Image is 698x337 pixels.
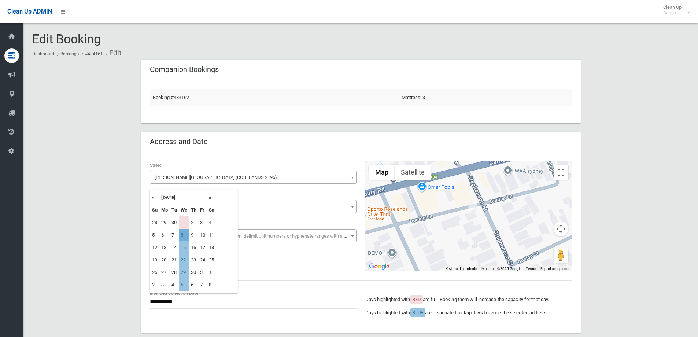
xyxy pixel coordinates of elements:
[365,308,572,317] p: Days highlighted with are designated pickup days for zone the selected address.
[660,4,689,15] span: Clean Up
[369,165,395,180] button: Show street map
[170,216,179,229] td: 30
[189,266,198,279] td: 30
[540,267,570,271] a: Report a map error
[554,221,568,236] button: Map camera controls
[207,191,216,204] th: »
[367,262,391,271] img: Google
[159,204,170,216] th: Mo
[32,32,101,46] span: Edit Booking
[446,266,477,271] button: Keyboard shortcuts
[554,165,568,180] button: Toggle fullscreen view
[150,229,159,241] td: 5
[468,201,477,214] div: 1 Stephenson Street, ROSELANDS NSW 2196
[189,204,198,216] th: Th
[198,204,207,216] th: Fr
[367,262,391,271] a: Open this area in Google Maps (opens a new window)
[150,254,159,266] td: 19
[207,204,216,216] th: Sa
[179,229,189,241] td: 8
[150,216,159,229] td: 28
[7,8,52,15] span: Clean Up ADMIN
[141,135,217,149] header: Address and Date
[207,216,216,229] td: 4
[198,279,207,291] td: 7
[189,229,198,241] td: 9
[179,254,189,266] td: 22
[207,266,216,279] td: 1
[395,165,431,180] button: Show satellite imagery
[189,241,198,254] td: 16
[60,51,79,56] a: Bookings
[159,266,170,279] td: 27
[141,62,228,77] header: Companion Bookings
[159,191,207,204] th: [DATE]
[179,279,189,291] td: 5
[189,216,198,229] td: 2
[150,191,159,204] th: «
[170,229,179,241] td: 7
[207,279,216,291] td: 8
[198,254,207,266] td: 24
[198,216,207,229] td: 3
[481,267,521,271] span: Map data ©2025 Google
[85,51,103,56] a: #484161
[153,95,189,100] a: Booking #484162
[159,279,170,291] td: 3
[170,266,179,279] td: 28
[365,295,572,304] p: Days highlighted with are full. Booking them will increase the capacity for that day.
[150,266,159,279] td: 26
[150,279,159,291] td: 2
[150,204,159,216] th: Su
[159,216,170,229] td: 29
[207,254,216,266] td: 25
[159,241,170,254] td: 13
[189,279,198,291] td: 6
[152,172,355,183] span: Stephenson Street (ROSELANDS 2196)
[170,254,179,266] td: 21
[198,266,207,279] td: 31
[198,241,207,254] td: 17
[663,10,682,15] small: Admin
[179,216,189,229] td: 1
[179,204,189,216] th: We
[170,279,179,291] td: 4
[198,229,207,241] td: 10
[159,229,170,241] td: 6
[159,254,170,266] td: 20
[554,248,568,263] button: Drag Pegman onto the map to open Street View
[207,241,216,254] td: 18
[179,266,189,279] td: 29
[104,46,122,60] li: Edit
[412,310,423,315] span: BLUE
[189,254,198,266] td: 23
[399,89,572,106] td: Mattress: 3
[155,233,359,239] span: Select the unit number from the dropdown, delimit unit numbers or hyphenate ranges with a comma
[150,171,357,184] span: Stephenson Street (ROSELANDS 2196)
[170,204,179,216] th: Tu
[207,229,216,241] td: 11
[152,202,355,212] span: 1
[179,241,189,254] td: 15
[150,200,357,213] span: 1
[150,241,159,254] td: 12
[526,267,536,271] a: Terms (opens in new tab)
[170,241,179,254] td: 14
[32,51,54,56] a: Dashboard
[412,297,421,302] span: RED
